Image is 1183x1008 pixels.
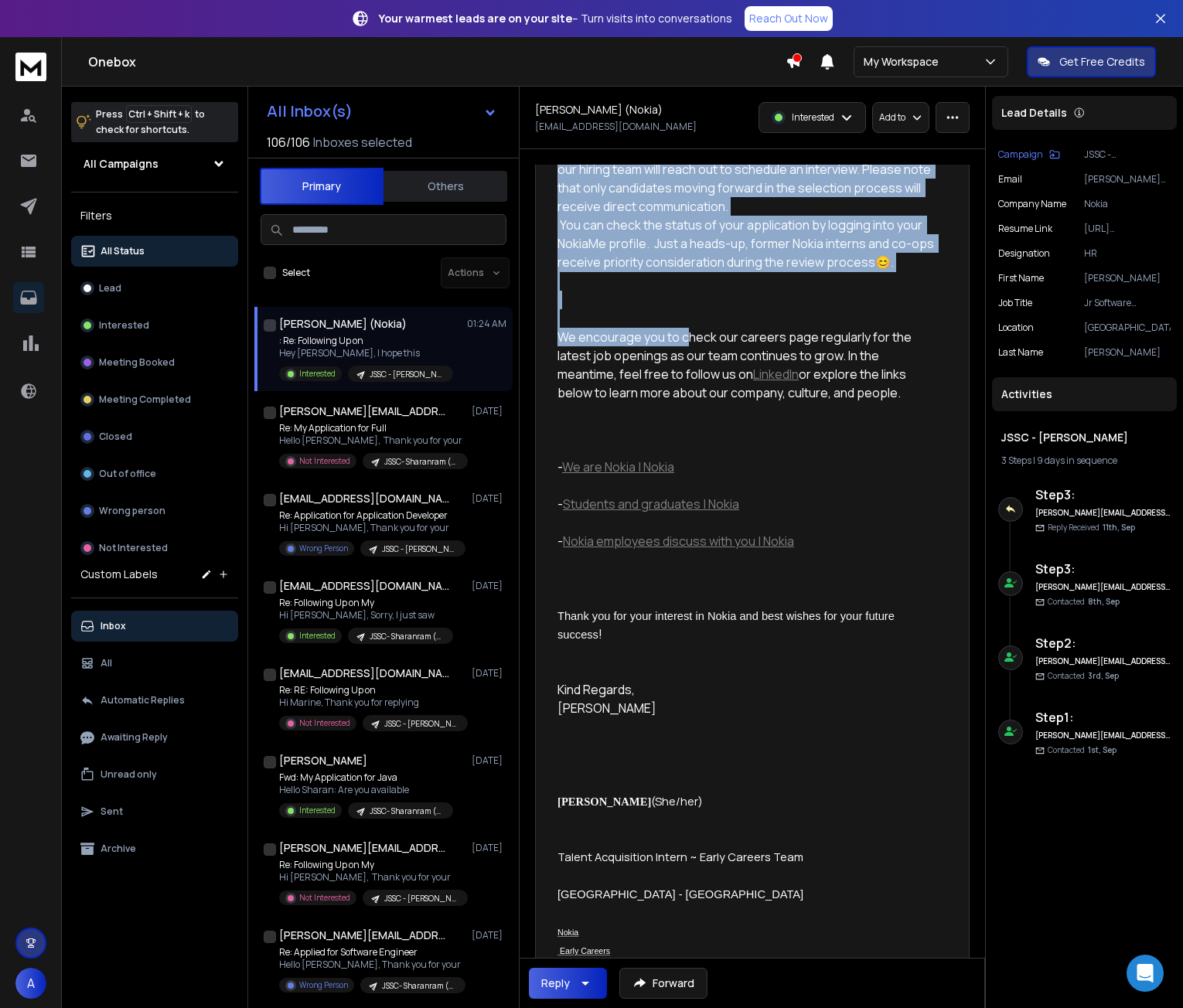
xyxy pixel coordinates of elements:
p: Sent [101,805,123,818]
p: Interested [299,368,336,380]
span: 😊 [875,256,891,269]
p: – Turn visits into conversations [379,11,732,26]
button: Inbox [71,611,238,642]
span: 3rd, Sep [1088,670,1119,681]
p: Re: Applied for Software Engineer [279,946,465,959]
p: Reach Out Now [749,11,828,26]
button: Campaign [998,148,1060,161]
span: 11th, Sep [1103,522,1135,533]
p: Wrong Person [299,543,348,554]
button: Out of office [71,458,238,489]
p: All [101,657,112,669]
a: Reach Out Now [745,6,833,31]
span: 9 days in sequence [1037,454,1117,467]
button: Not Interested [71,533,238,564]
button: Wrong person [71,495,238,526]
p: We encourage you to check our careers page regularly for the latest job openings as our team cont... [557,328,935,402]
h1: JSSC - [PERSON_NAME] [1001,430,1168,445]
span: [GEOGRAPHIC_DATA] - [GEOGRAPHIC_DATA] [557,888,803,901]
p: location [998,322,1034,334]
p: Out of office [99,468,156,480]
p: [DATE] [472,842,506,854]
p: Once you apply, if your qualifications align with our requirements, our hiring team will reach ou... [557,141,935,272]
h1: Onebox [88,53,786,71]
p: JSSC - [PERSON_NAME] [384,893,459,904]
p: Inbox [101,620,126,632]
div: Reply [541,976,570,991]
p: Designation [998,247,1050,260]
p: ! Kind Regards, [PERSON_NAME] [557,606,935,773]
p: Last Name [998,346,1043,359]
h6: Step 3 : [1035,560,1171,578]
a: We are Nokia | Nokia [562,458,674,475]
p: First Name [998,272,1044,284]
h6: Step 2 : [1035,634,1171,652]
button: Archive [71,833,238,864]
p: Contacted [1048,670,1119,682]
h1: All Inbox(s) [267,104,353,119]
button: Lead [71,273,238,304]
p: : Re: Following Up on [279,335,453,347]
button: A [15,968,46,999]
h3: Inboxes selected [313,133,412,152]
p: Hi [PERSON_NAME], Sorry, I just saw [279,609,453,621]
p: Add to [879,111,905,124]
h1: [EMAIL_ADDRESS][DOMAIN_NAME] [279,578,449,594]
p: Re: Following Up on My [279,859,465,871]
p: Contacted [1048,744,1117,756]
p: Fwd: My Application for Java [279,771,453,784]
p: Re: My Application for Full [279,422,465,434]
button: Automatic Replies [71,685,238,716]
p: Email [998,173,1022,186]
button: Primary [260,168,384,205]
button: Get Free Credits [1027,46,1156,77]
p: Wrong person [99,505,165,517]
h6: [PERSON_NAME][EMAIL_ADDRESS][DOMAIN_NAME] [1035,507,1171,519]
button: Meeting Completed [71,384,238,415]
h3: Custom Labels [80,567,158,582]
p: JSSC - [PERSON_NAME] [370,369,444,380]
p: Automatic Replies [101,694,185,707]
button: All [71,648,238,679]
p: Hello [PERSON_NAME], Thank you for your [279,434,465,447]
p: [GEOGRAPHIC_DATA] [1084,322,1171,334]
p: Not Interested [299,892,350,904]
h6: [PERSON_NAME][EMAIL_ADDRESS][DOMAIN_NAME] [1035,730,1171,741]
p: JSSC - [PERSON_NAME] (N2) [384,718,459,730]
button: All Campaigns [71,148,238,179]
p: [DATE] [472,405,506,417]
p: [PERSON_NAME] [1084,272,1171,284]
p: Hello [PERSON_NAME], Thank you for your [279,959,465,971]
h1: All Campaigns [84,156,159,172]
p: Wrong Person [299,979,348,991]
label: Select [282,267,310,279]
a: Students and graduates | Nokia [563,495,739,513]
p: Get Free Credits [1059,54,1145,70]
h1: [PERSON_NAME][EMAIL_ADDRESS][PERSON_NAME][DOMAIN_NAME] [279,928,449,943]
button: Interested [71,310,238,341]
p: Interested [299,630,336,642]
p: Interested [792,111,834,124]
span: [PERSON_NAME] [557,795,651,808]
span: 1st, Sep [1088,744,1117,755]
button: Meeting Booked [71,347,238,378]
p: Hi [PERSON_NAME], Thank you for your [279,522,465,534]
p: Reply Received [1048,522,1135,533]
p: Interested [299,805,336,816]
button: Others [384,169,507,203]
button: All Status [71,236,238,267]
p: - [557,532,935,550]
p: Closed [99,431,132,443]
p: Hi [PERSON_NAME], Thank you for your [279,871,465,884]
h6: [PERSON_NAME][EMAIL_ADDRESS][DOMAIN_NAME] [1035,581,1171,593]
p: Awaiting Reply [101,731,168,744]
span: 8th, Sep [1088,596,1120,607]
h6: Step 1 : [1035,708,1171,727]
p: - [557,458,935,476]
h1: [PERSON_NAME] (Nokia) [279,316,407,332]
button: Sent [71,796,238,827]
p: Press to check for shortcuts. [96,107,205,138]
a: Nokia Early Careers [557,928,610,955]
p: [URL][DOMAIN_NAME] [1084,223,1171,235]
